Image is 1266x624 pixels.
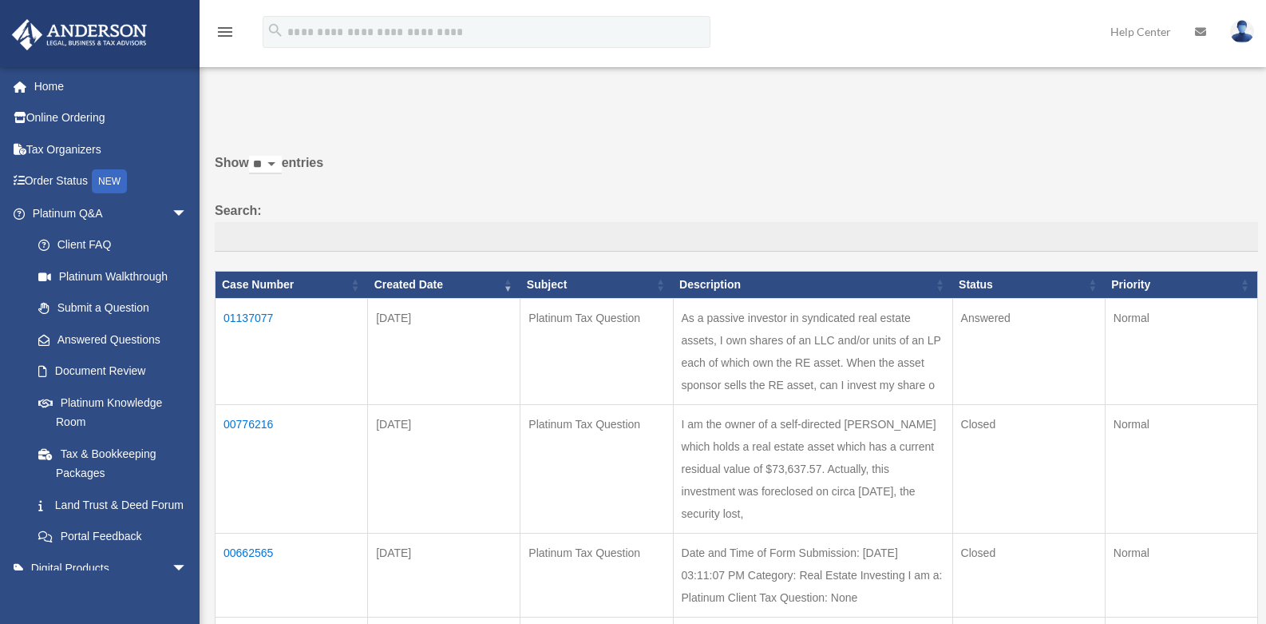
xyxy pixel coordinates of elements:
a: Online Ordering [11,102,212,134]
a: Submit a Question [22,292,204,324]
td: 01137077 [216,299,368,405]
td: [DATE] [368,405,520,534]
th: Case Number: activate to sort column ascending [216,272,368,299]
img: User Pic [1230,20,1254,43]
label: Show entries [215,152,1258,190]
img: Anderson Advisors Platinum Portal [7,19,152,50]
span: arrow_drop_down [172,197,204,230]
a: Document Review [22,356,204,388]
a: menu [216,28,235,42]
a: Platinum Walkthrough [22,260,204,292]
th: Status: activate to sort column ascending [952,272,1105,299]
select: Showentries [249,156,282,174]
td: Platinum Tax Question [520,405,673,534]
td: [DATE] [368,534,520,618]
td: Closed [952,534,1105,618]
th: Description: activate to sort column ascending [673,272,952,299]
input: Search: [215,222,1258,252]
td: Date and Time of Form Submission: [DATE] 03:11:07 PM Category: Real Estate Investing I am a: Plat... [673,534,952,618]
td: 00776216 [216,405,368,534]
a: Client FAQ [22,229,204,261]
label: Search: [215,200,1258,252]
td: As a passive investor in syndicated real estate assets, I own shares of an LLC and/or units of an... [673,299,952,405]
td: Normal [1105,534,1257,618]
td: Platinum Tax Question [520,299,673,405]
td: Closed [952,405,1105,534]
td: [DATE] [368,299,520,405]
a: Tax Organizers [11,133,212,165]
a: Land Trust & Deed Forum [22,489,204,521]
td: Platinum Tax Question [520,534,673,618]
a: Tax & Bookkeeping Packages [22,438,204,489]
a: Platinum Knowledge Room [22,387,204,438]
a: Digital Productsarrow_drop_down [11,552,212,584]
i: search [267,22,284,39]
a: Portal Feedback [22,521,204,553]
td: 00662565 [216,534,368,618]
td: Normal [1105,405,1257,534]
div: NEW [92,169,127,193]
th: Subject: activate to sort column ascending [520,272,673,299]
a: Home [11,70,212,102]
a: Answered Questions [22,324,196,356]
th: Created Date: activate to sort column ascending [368,272,520,299]
span: arrow_drop_down [172,552,204,585]
td: Normal [1105,299,1257,405]
td: I am the owner of a self-directed [PERSON_NAME] which holds a real estate asset which has a curre... [673,405,952,534]
a: Order StatusNEW [11,165,212,198]
td: Answered [952,299,1105,405]
i: menu [216,22,235,42]
th: Priority: activate to sort column ascending [1105,272,1257,299]
a: Platinum Q&Aarrow_drop_down [11,197,204,229]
